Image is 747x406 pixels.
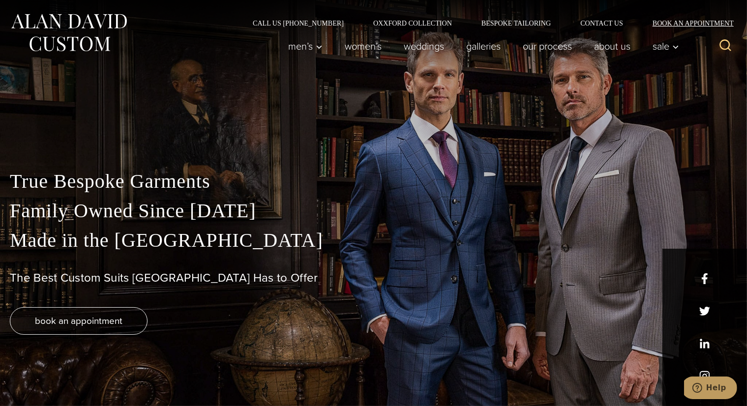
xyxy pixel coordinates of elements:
[238,20,359,27] a: Call Us [PHONE_NUMBER]
[638,20,737,27] a: Book an Appointment
[35,314,122,328] span: book an appointment
[566,20,638,27] a: Contact Us
[10,307,148,335] a: book an appointment
[455,36,512,56] a: Galleries
[684,377,737,401] iframe: Opens a widget where you can chat to one of our agents
[277,36,685,56] nav: Primary Navigation
[359,20,467,27] a: Oxxford Collection
[714,34,737,58] button: View Search Form
[467,20,566,27] a: Bespoke Tailoring
[238,20,737,27] nav: Secondary Navigation
[10,167,737,255] p: True Bespoke Garments Family Owned Since [DATE] Made in the [GEOGRAPHIC_DATA]
[583,36,642,56] a: About Us
[393,36,455,56] a: weddings
[642,36,685,56] button: Sale sub menu toggle
[277,36,334,56] button: Child menu of Men’s
[334,36,393,56] a: Women’s
[10,11,128,55] img: Alan David Custom
[512,36,583,56] a: Our Process
[10,271,737,285] h1: The Best Custom Suits [GEOGRAPHIC_DATA] Has to Offer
